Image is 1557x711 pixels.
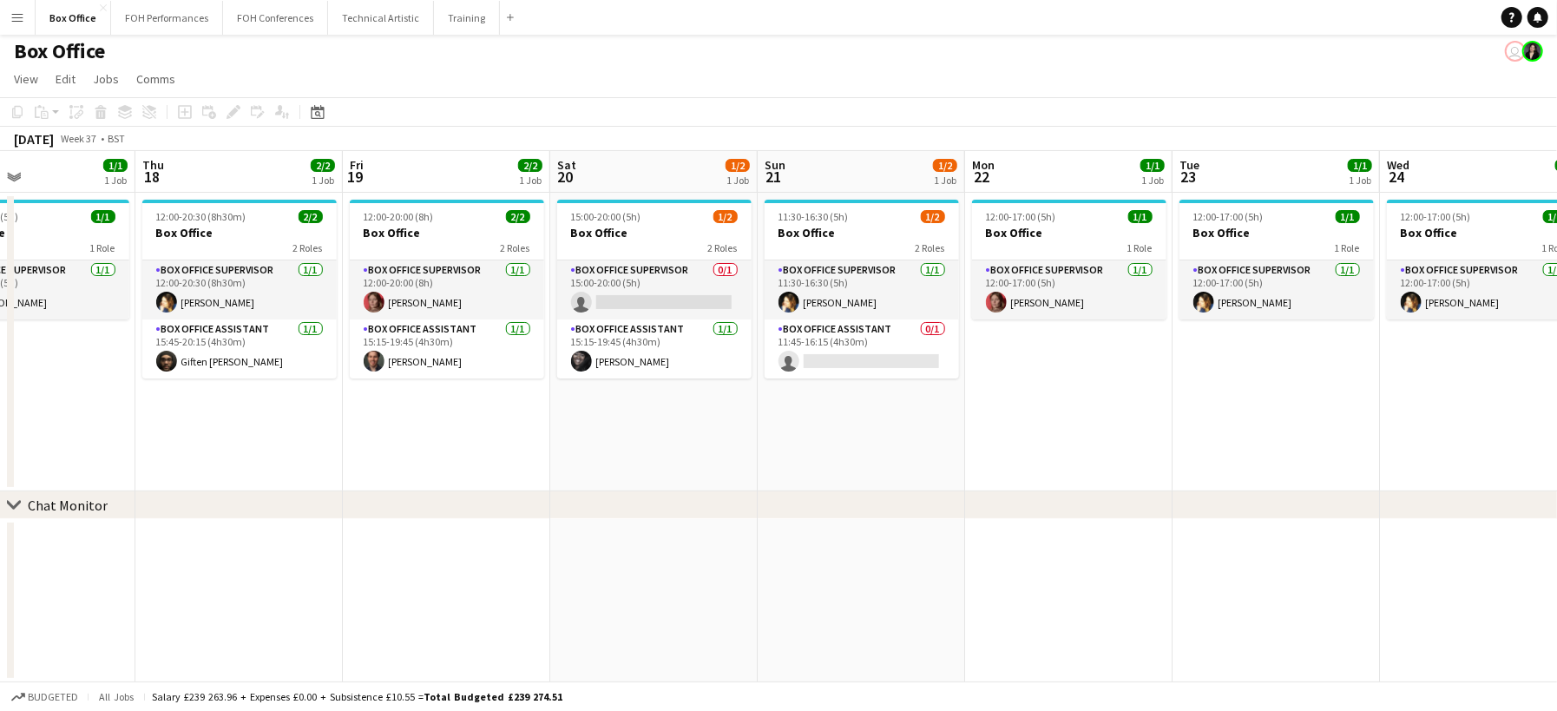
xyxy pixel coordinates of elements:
[14,130,54,148] div: [DATE]
[111,1,223,35] button: FOH Performances
[36,1,111,35] button: Box Office
[434,1,500,35] button: Training
[223,1,328,35] button: FOH Conferences
[1522,41,1543,62] app-user-avatar: Lexi Clare
[9,688,81,707] button: Budgeted
[95,690,137,703] span: All jobs
[328,1,434,35] button: Technical Artistic
[56,71,76,87] span: Edit
[108,132,125,145] div: BST
[86,68,126,90] a: Jobs
[7,68,45,90] a: View
[49,68,82,90] a: Edit
[14,71,38,87] span: View
[152,690,562,703] div: Salary £239 263.96 + Expenses £0.00 + Subsistence £10.55 =
[1505,41,1526,62] app-user-avatar: Millie Haldane
[424,690,562,703] span: Total Budgeted £239 274.51
[28,691,78,703] span: Budgeted
[136,71,175,87] span: Comms
[28,497,108,514] div: Chat Monitor
[14,38,105,64] h1: Box Office
[93,71,119,87] span: Jobs
[129,68,182,90] a: Comms
[57,132,101,145] span: Week 37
